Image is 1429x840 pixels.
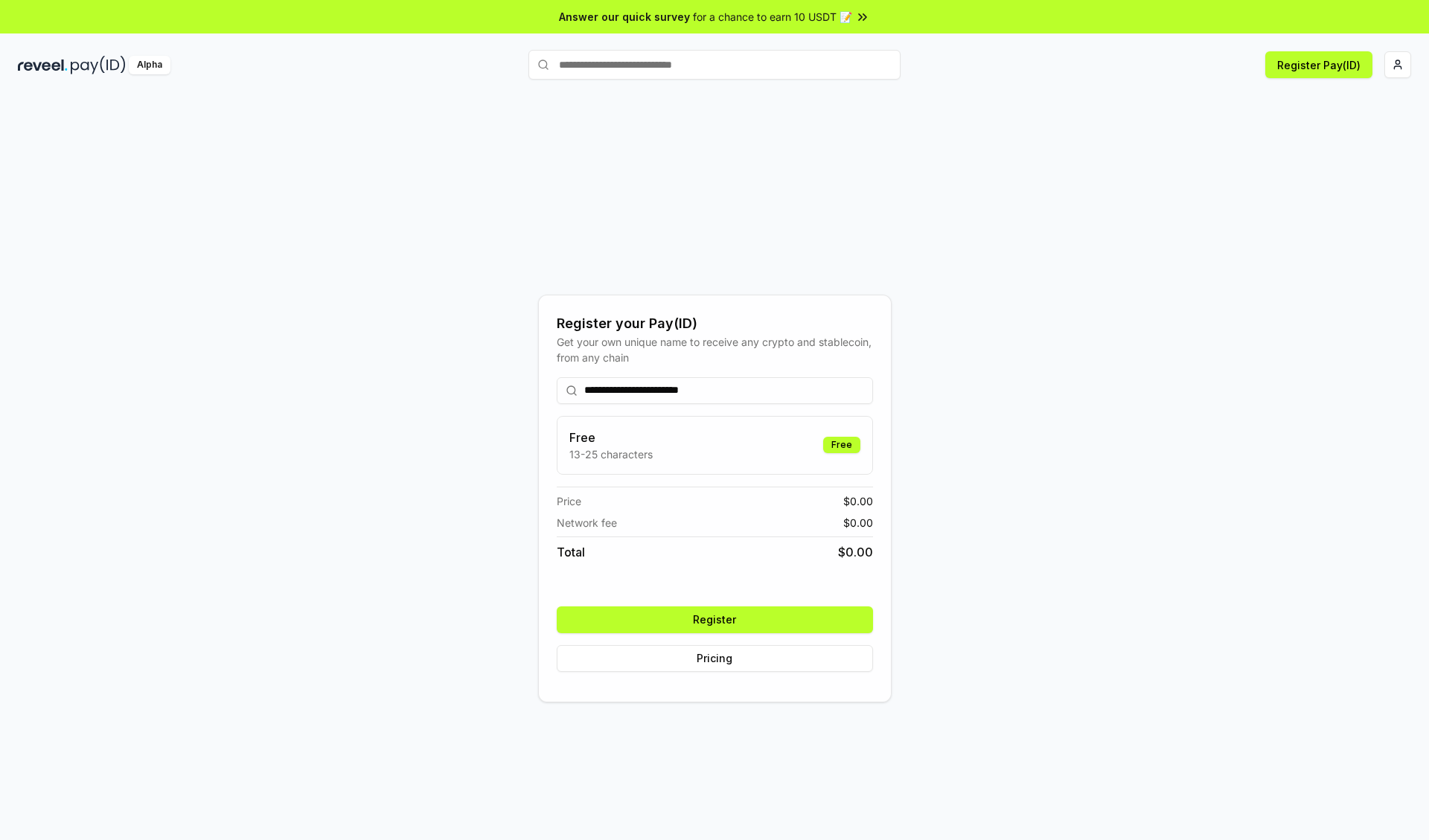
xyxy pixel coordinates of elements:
[557,543,585,561] span: Total
[569,446,653,462] p: 13-25 characters
[557,645,873,672] button: Pricing
[71,56,126,74] img: pay_id
[557,334,873,365] div: Get your own unique name to receive any crypto and stablecoin, from any chain
[1265,51,1372,78] button: Register Pay(ID)
[838,543,873,561] span: $ 0.00
[693,9,852,25] span: for a chance to earn 10 USDT 📝
[557,313,873,334] div: Register your Pay(ID)
[129,56,170,74] div: Alpha
[823,437,860,453] div: Free
[557,515,617,530] span: Network fee
[18,56,68,74] img: reveel_dark
[559,9,690,25] span: Answer our quick survey
[569,429,653,446] h3: Free
[843,515,873,530] span: $ 0.00
[557,606,873,633] button: Register
[557,493,581,509] span: Price
[843,493,873,509] span: $ 0.00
